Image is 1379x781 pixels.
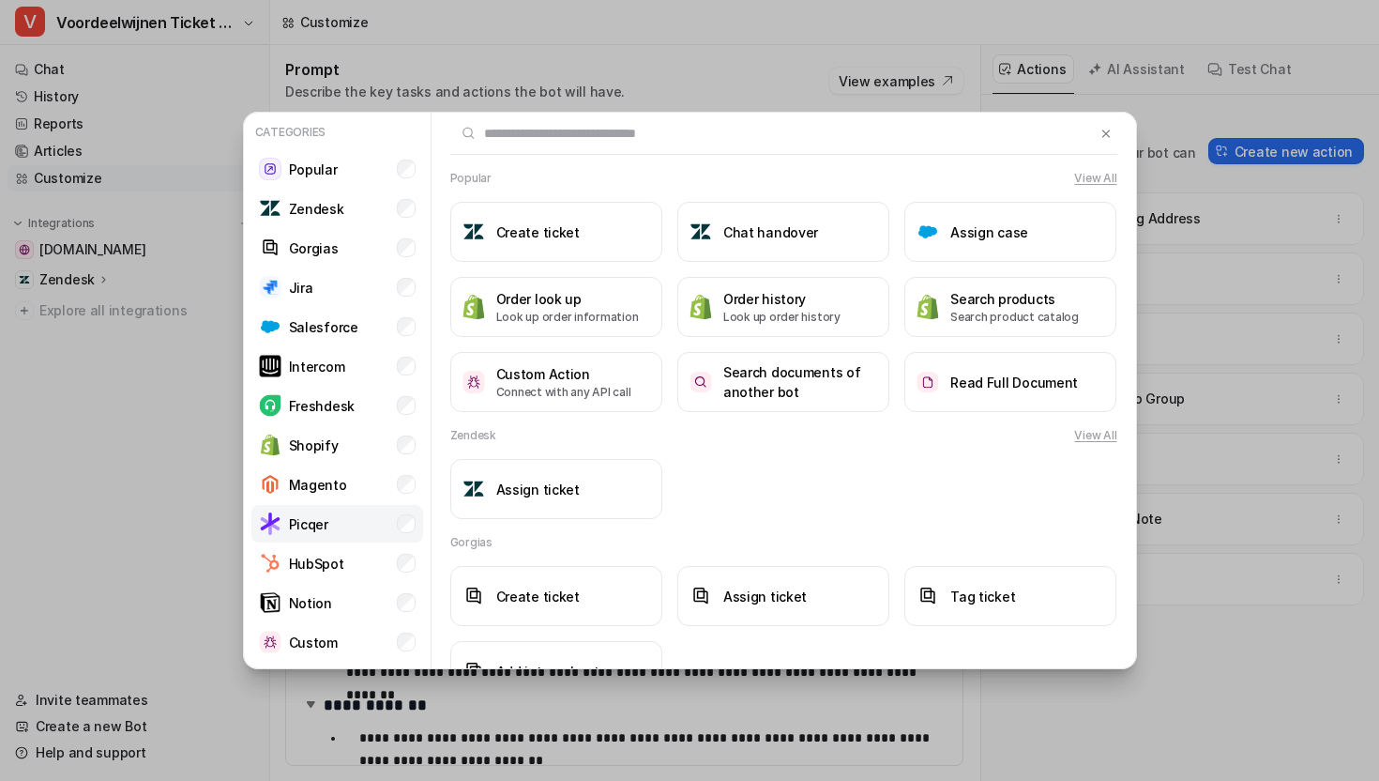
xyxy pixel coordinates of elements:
[1074,427,1116,444] button: View All
[289,633,338,652] p: Custom
[950,309,1079,326] p: Search product catalog
[289,475,347,495] p: Magento
[917,221,939,243] img: Assign case
[289,238,339,258] p: Gorgias
[462,478,485,500] img: Assign ticket
[251,120,423,145] p: Categories
[462,371,485,392] img: Custom Action
[904,566,1116,626] button: Tag ticketTag ticket
[289,554,344,574] p: HubSpot
[496,587,580,606] h3: Create ticket
[289,278,313,298] p: Jira
[723,289,841,309] h3: Order history
[689,372,712,393] img: Search documents of another bot
[289,199,344,219] p: Zendesk
[496,662,608,681] h3: Add internal note
[450,170,492,187] h2: Popular
[904,202,1116,262] button: Assign caseAssign case
[723,309,841,326] p: Look up order history
[496,480,580,499] h3: Assign ticket
[677,277,889,337] button: Order historyOrder historyLook up order history
[723,587,807,606] h3: Assign ticket
[1074,170,1116,187] button: View All
[450,427,496,444] h2: Zendesk
[450,459,662,519] button: Assign ticketAssign ticket
[904,352,1116,412] button: Read Full DocumentRead Full Document
[289,317,358,337] p: Salesforce
[723,222,818,242] h3: Chat handover
[289,436,339,455] p: Shopify
[689,221,712,243] img: Chat handover
[723,362,877,402] h3: Search documents of another bot
[496,364,631,384] h3: Custom Action
[904,277,1116,337] button: Search productsSearch productsSearch product catalog
[450,641,662,701] button: Add internal noteAdd internal note
[289,514,328,534] p: Picqer
[917,294,939,319] img: Search products
[950,289,1079,309] h3: Search products
[950,222,1028,242] h3: Assign case
[289,396,355,416] p: Freshdesk
[289,160,338,179] p: Popular
[450,277,662,337] button: Order look upOrder look upLook up order information
[450,202,662,262] button: Create ticketCreate ticket
[677,352,889,412] button: Search documents of another botSearch documents of another bot
[450,534,492,551] h2: Gorgias
[917,585,939,606] img: Tag ticket
[450,566,662,626] button: Create ticketCreate ticket
[496,289,639,309] h3: Order look up
[462,294,485,319] img: Order look up
[289,357,345,376] p: Intercom
[677,566,889,626] button: Assign ticketAssign ticket
[496,384,631,401] p: Connect with any API call
[450,352,662,412] button: Custom ActionCustom ActionConnect with any API call
[677,202,889,262] button: Chat handoverChat handover
[917,372,939,393] img: Read Full Document
[496,222,580,242] h3: Create ticket
[289,593,332,613] p: Notion
[689,294,712,319] img: Order history
[950,587,1015,606] h3: Tag ticket
[462,221,485,243] img: Create ticket
[496,309,639,326] p: Look up order information
[462,660,485,681] img: Add internal note
[950,373,1078,392] h3: Read Full Document
[462,585,485,606] img: Create ticket
[689,585,712,606] img: Assign ticket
